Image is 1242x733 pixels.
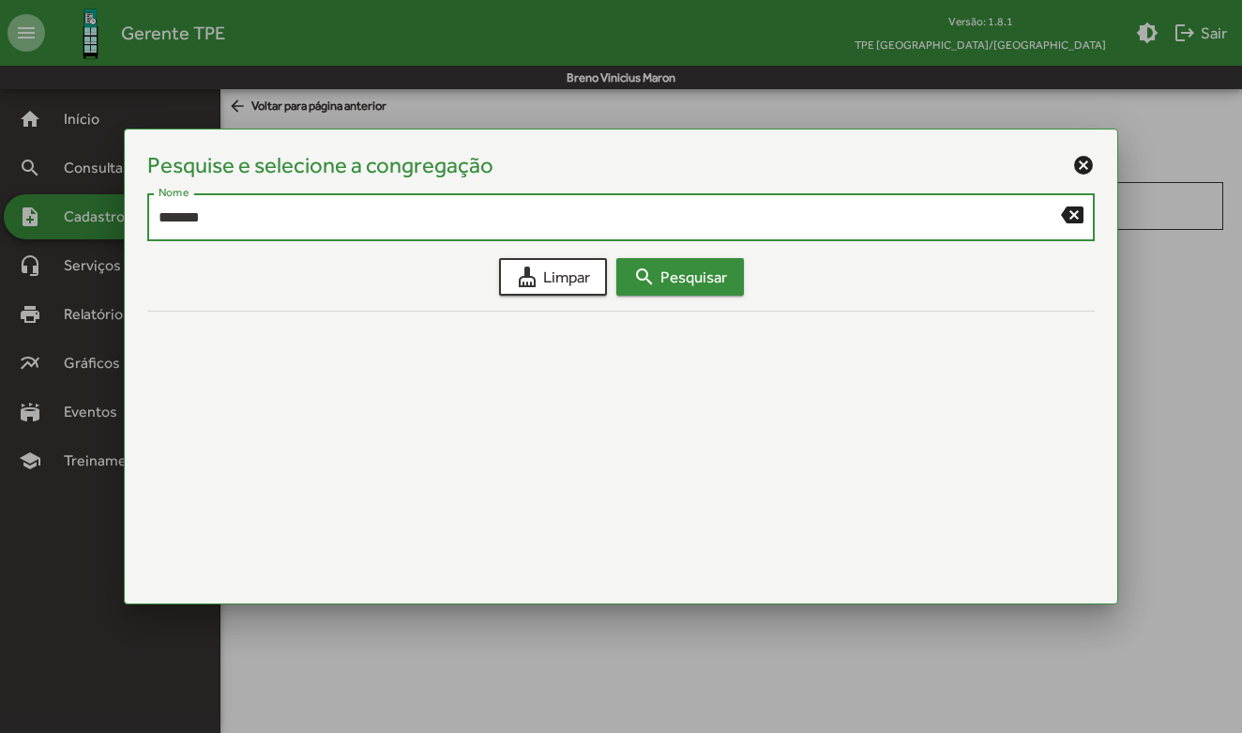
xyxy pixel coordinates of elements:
button: Limpar [499,258,607,296]
h4: Pesquise e selecione a congregação [147,152,493,179]
span: Pesquisar [633,260,727,294]
mat-icon: backspace [1061,203,1083,225]
mat-icon: search [633,266,656,288]
mat-icon: cancel [1072,154,1095,176]
button: Pesquisar [616,258,744,296]
mat-icon: cleaning_services [516,266,538,288]
span: Limpar [516,260,590,294]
